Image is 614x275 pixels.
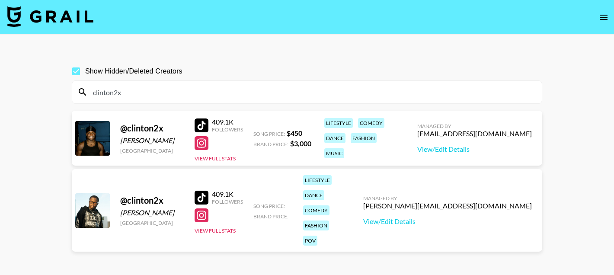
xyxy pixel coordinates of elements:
div: 409.1K [212,190,243,198]
span: Show Hidden/Deleted Creators [85,66,182,77]
div: comedy [358,118,384,128]
div: [PERSON_NAME] [120,208,184,217]
div: Managed By [417,123,532,129]
div: dance [303,190,324,200]
div: lifestyle [324,118,353,128]
div: fashion [351,133,377,143]
div: 409.1K [212,118,243,126]
button: View Full Stats [195,227,236,234]
div: [EMAIL_ADDRESS][DOMAIN_NAME] [417,129,532,138]
div: Followers [212,126,243,133]
div: fashion [303,221,329,230]
strong: $ 450 [287,129,302,137]
div: [PERSON_NAME][EMAIL_ADDRESS][DOMAIN_NAME] [363,201,532,210]
input: Search by User Name [88,85,537,99]
span: Song Price: [253,203,285,209]
div: [GEOGRAPHIC_DATA] [120,147,184,154]
div: @ clinton2x [120,195,184,206]
a: View/Edit Details [417,145,532,153]
div: dance [324,133,345,143]
div: @ clinton2x [120,123,184,134]
img: Grail Talent [7,6,93,27]
div: music [324,148,344,158]
strong: $ 3,000 [290,139,311,147]
span: Brand Price: [253,213,288,220]
div: Followers [212,198,243,205]
div: comedy [303,205,329,215]
div: [GEOGRAPHIC_DATA] [120,220,184,226]
span: Song Price: [253,131,285,137]
div: pov [303,236,317,246]
button: View Full Stats [195,155,236,162]
div: [PERSON_NAME] [120,136,184,145]
button: open drawer [595,9,612,26]
div: lifestyle [303,175,332,185]
div: Managed By [363,195,532,201]
span: Brand Price: [253,141,288,147]
a: View/Edit Details [363,217,532,226]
